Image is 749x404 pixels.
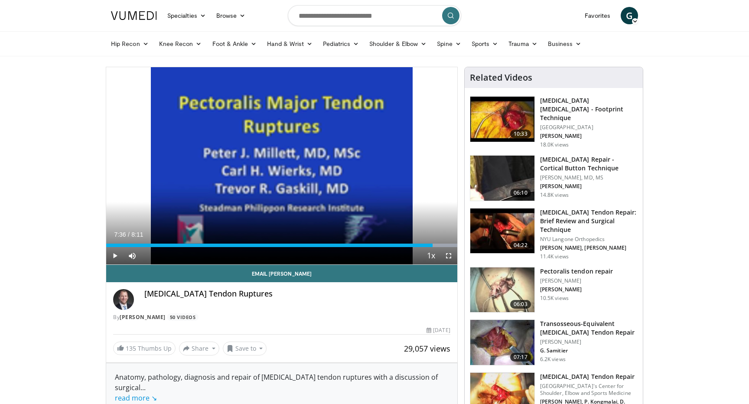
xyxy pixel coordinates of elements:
a: Shoulder & Elbow [364,35,432,52]
a: 10:33 [MEDICAL_DATA] [MEDICAL_DATA] - Footprint Technique [GEOGRAPHIC_DATA] [PERSON_NAME] 18.0K v... [470,96,638,148]
button: Mute [124,247,141,264]
a: Foot & Ankle [207,35,262,52]
p: [PERSON_NAME] [540,286,613,293]
span: 04:22 [510,241,531,250]
button: Fullscreen [440,247,457,264]
img: VuMedi Logo [111,11,157,20]
p: [PERSON_NAME] [540,339,638,345]
a: 06:03 Pectoralis tendon repair [PERSON_NAME] [PERSON_NAME] 10.5K views [470,267,638,313]
p: [GEOGRAPHIC_DATA]'s Center for Shoulder, Elbow and Sports Medicine [540,383,638,397]
span: 06:03 [510,300,531,309]
p: G. Samitier [540,347,638,354]
p: [PERSON_NAME] [540,277,613,284]
button: Playback Rate [423,247,440,264]
img: 65628166-7933-4fb2-9bec-eeae485a75de.150x105_q85_crop-smart_upscale.jpg [470,320,534,365]
a: Knee Recon [154,35,207,52]
a: Business [543,35,587,52]
input: Search topics, interventions [288,5,461,26]
a: Email [PERSON_NAME] [106,265,457,282]
p: 10.5K views [540,295,569,302]
h3: [MEDICAL_DATA] [MEDICAL_DATA] - Footprint Technique [540,96,638,122]
h3: Pectoralis tendon repair [540,267,613,276]
div: Anatomy, pathology, diagnosis and repair of [MEDICAL_DATA] tendon ruptures with a discussion of s... [115,372,449,403]
span: 29,057 views [404,343,450,354]
h3: [MEDICAL_DATA] Tendon Repair: Brief Review and Surgical Technique [540,208,638,234]
a: read more ↘ [115,393,157,403]
span: 135 [126,344,136,352]
div: By [113,313,450,321]
p: 14.8K views [540,192,569,199]
img: 320463_0002_1.png.150x105_q85_crop-smart_upscale.jpg [470,267,534,313]
a: Browse [211,7,251,24]
p: [PERSON_NAME] [540,133,638,140]
span: 8:11 [131,231,143,238]
a: Trauma [503,35,543,52]
p: [PERSON_NAME] [540,183,638,190]
span: / [128,231,130,238]
a: 04:22 [MEDICAL_DATA] Tendon Repair: Brief Review and Surgical Technique NYU Langone Orthopedics [... [470,208,638,260]
div: [DATE] [427,326,450,334]
a: G [621,7,638,24]
a: 50 Videos [167,313,199,321]
a: Hand & Wrist [262,35,318,52]
a: Pediatrics [318,35,364,52]
h3: [MEDICAL_DATA] Repair - Cortical Button Technique [540,155,638,173]
a: Sports [466,35,504,52]
p: [GEOGRAPHIC_DATA] [540,124,638,131]
h3: Transosseous-Equivalent [MEDICAL_DATA] Tendon Repair [540,319,638,337]
a: Specialties [162,7,211,24]
p: [PERSON_NAME], MD, MS [540,174,638,181]
a: Hip Recon [106,35,154,52]
button: Play [106,247,124,264]
h4: Related Videos [470,72,532,83]
p: 11.4K views [540,253,569,260]
a: [PERSON_NAME] [120,313,166,321]
span: ... [115,383,157,403]
img: Avatar [113,289,134,310]
span: 07:17 [510,353,531,362]
div: Progress Bar [106,244,457,247]
span: 7:36 [114,231,126,238]
p: 6.2K views [540,356,566,363]
a: Spine [432,35,466,52]
button: Share [179,342,219,355]
h4: [MEDICAL_DATA] Tendon Ruptures [144,289,450,299]
img: E-HI8y-Omg85H4KX4xMDoxOmdtO40mAx.150x105_q85_crop-smart_upscale.jpg [470,209,534,254]
span: 10:33 [510,130,531,138]
a: 06:10 [MEDICAL_DATA] Repair - Cortical Button Technique [PERSON_NAME], MD, MS [PERSON_NAME] 14.8K... [470,155,638,201]
h3: [MEDICAL_DATA] Tendon Repair [540,372,638,381]
img: Picture_9_1_3.png.150x105_q85_crop-smart_upscale.jpg [470,97,534,142]
button: Save to [223,342,267,355]
video-js: Video Player [106,67,457,265]
a: Favorites [580,7,615,24]
img: XzOTlMlQSGUnbGTX4xMDoxOjA4MTsiGN.150x105_q85_crop-smart_upscale.jpg [470,156,534,201]
p: 18.0K views [540,141,569,148]
p: NYU Langone Orthopedics [540,236,638,243]
p: [PERSON_NAME], [PERSON_NAME] [540,244,638,251]
a: 07:17 Transosseous-Equivalent [MEDICAL_DATA] Tendon Repair [PERSON_NAME] G. Samitier 6.2K views [470,319,638,365]
span: 06:10 [510,189,531,197]
a: 135 Thumbs Up [113,342,176,355]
